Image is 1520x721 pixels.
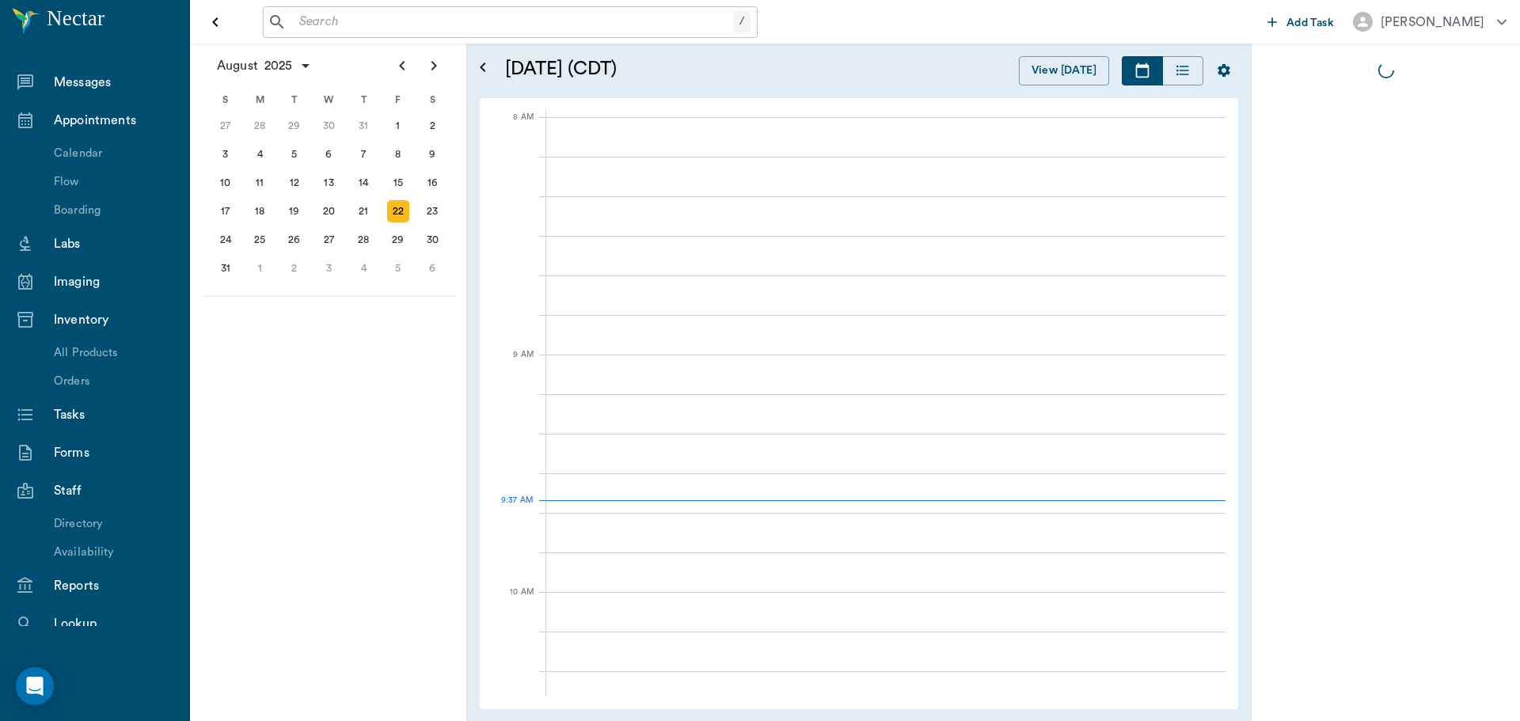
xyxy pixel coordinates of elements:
[352,229,374,251] div: Thursday, August 28, 2025
[1261,7,1340,36] button: Add Task
[386,50,418,82] button: Previous page
[492,584,534,624] div: 10 AM
[54,73,173,92] div: Messages
[421,172,443,194] div: Saturday, August 16, 2025
[421,257,443,279] div: Saturday, September 6, 2025
[54,576,173,595] div: Reports
[54,202,183,219] div: Boarding
[1381,13,1484,32] div: [PERSON_NAME]
[352,143,374,165] div: Thursday, August 7, 2025
[283,172,306,194] div: Tuesday, August 12, 2025
[215,200,237,222] div: Sunday, August 17, 2025
[346,88,381,112] div: T
[54,272,173,291] div: Imaging
[249,143,271,165] div: Monday, August 4, 2025
[283,257,306,279] div: Tuesday, September 2, 2025
[283,115,306,137] div: Tuesday, July 29, 2025
[387,143,409,165] div: Friday, August 8, 2025
[214,55,261,77] span: August
[249,200,271,222] div: Monday, August 18, 2025
[387,115,409,137] div: Friday, August 1, 2025
[505,56,811,82] h5: [DATE] (CDT)
[387,257,409,279] div: Friday, September 5, 2025
[215,172,237,194] div: Sunday, August 10, 2025
[249,229,271,251] div: Monday, August 25, 2025
[318,143,340,165] div: Wednesday, August 6, 2025
[421,143,443,165] div: Saturday, August 9, 2025
[54,373,183,390] div: Orders
[421,200,443,222] div: Saturday, August 23, 2025
[283,200,306,222] div: Tuesday, August 19, 2025
[261,55,296,77] span: 2025
[249,115,271,137] div: Monday, July 28, 2025
[54,234,173,253] div: Labs
[54,614,173,633] div: Lookup
[473,37,492,98] button: Open calendar
[54,111,173,130] div: Appointments
[209,50,320,82] button: August2025
[293,11,733,33] input: Search
[208,88,243,112] div: S
[215,115,237,137] div: Sunday, July 27, 2025
[215,229,237,251] div: Sunday, August 24, 2025
[352,257,374,279] div: Thursday, September 4, 2025
[54,515,183,533] div: Directory
[492,109,534,149] div: 8 AM
[54,443,173,462] div: Forms
[318,172,340,194] div: Wednesday, August 13, 2025
[54,145,183,162] div: Calendar
[54,544,183,561] div: Availability
[1340,7,1519,36] button: [PERSON_NAME]
[1019,56,1109,85] button: View [DATE]
[283,229,306,251] div: Tuesday, August 26, 2025
[352,200,374,222] div: Thursday, August 21, 2025
[215,257,237,279] div: Sunday, August 31, 2025
[47,2,177,36] h6: Nectar
[215,143,237,165] div: Sunday, August 3, 2025
[54,344,183,362] div: All Products
[381,88,416,112] div: F
[283,143,306,165] div: Tuesday, August 5, 2025
[16,667,54,705] div: Open Intercom Messenger
[54,481,173,500] div: Staff
[277,88,312,112] div: T
[199,6,231,38] button: Open drawer
[352,172,374,194] div: Thursday, August 14, 2025
[312,88,347,112] div: W
[249,172,271,194] div: Monday, August 11, 2025
[318,229,340,251] div: Wednesday, August 27, 2025
[387,172,409,194] div: Friday, August 15, 2025
[387,229,409,251] div: Friday, August 29, 2025
[318,200,340,222] div: Wednesday, August 20, 2025
[243,88,278,112] div: M
[54,405,173,424] div: Tasks
[421,115,443,137] div: Saturday, August 2, 2025
[733,11,750,32] div: /
[249,257,271,279] div: Monday, September 1, 2025
[387,200,409,222] div: Today, Friday, August 22, 2025
[492,347,534,386] div: 9 AM
[421,229,443,251] div: Saturday, August 30, 2025
[54,310,173,329] div: Inventory
[318,115,340,137] div: Wednesday, July 30, 2025
[352,115,374,137] div: Thursday, July 31, 2025
[318,257,340,279] div: Wednesday, September 3, 2025
[415,88,450,112] div: S
[418,50,450,82] button: Next page
[54,173,183,191] div: Flow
